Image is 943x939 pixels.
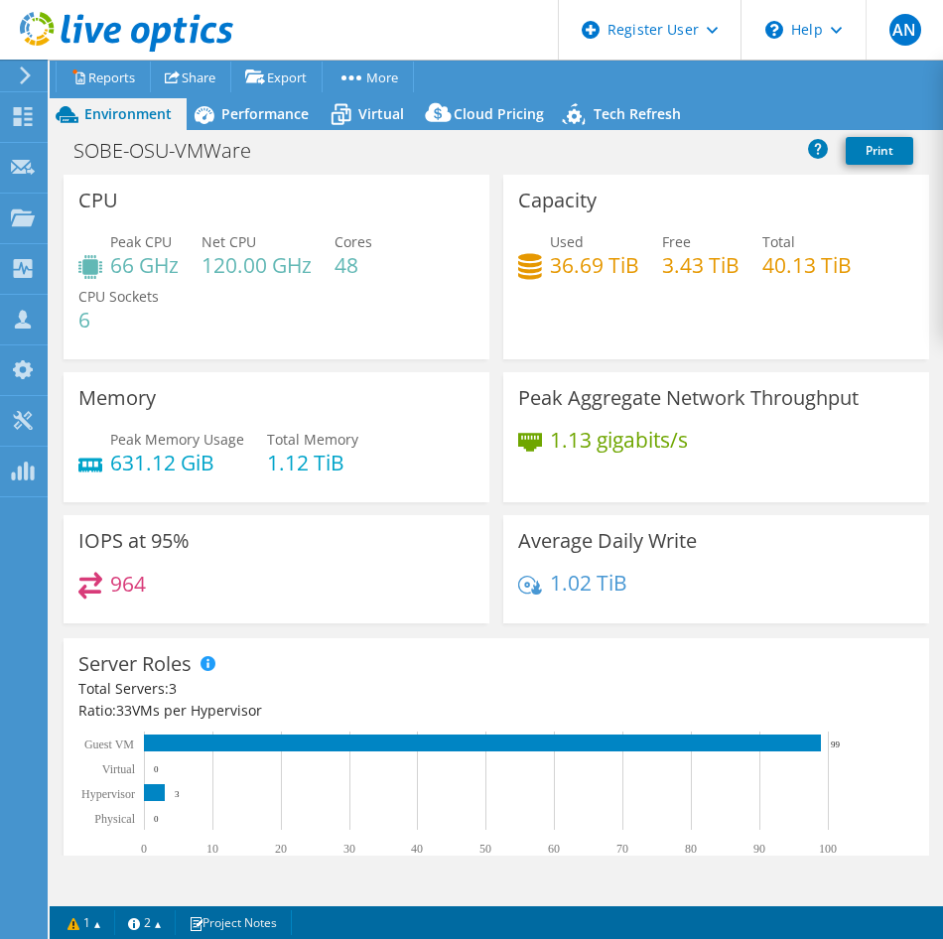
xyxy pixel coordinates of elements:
[221,104,309,123] span: Performance
[762,254,852,276] h4: 40.13 TiB
[662,232,691,251] span: Free
[84,738,134,751] text: Guest VM
[202,232,256,251] span: Net CPU
[662,254,740,276] h4: 3.43 TiB
[154,764,159,774] text: 0
[110,254,179,276] h4: 66 GHz
[81,787,135,801] text: Hypervisor
[78,678,496,700] div: Total Servers:
[78,700,914,722] div: Ratio: VMs per Hypervisor
[479,842,491,856] text: 50
[275,842,287,856] text: 20
[154,814,159,824] text: 0
[78,309,159,331] h4: 6
[831,739,841,749] text: 99
[141,842,147,856] text: 0
[616,842,628,856] text: 70
[175,910,292,935] a: Project Notes
[114,910,176,935] a: 2
[765,21,783,39] svg: \n
[550,254,639,276] h4: 36.69 TiB
[78,287,159,306] span: CPU Sockets
[175,789,180,799] text: 3
[819,842,837,856] text: 100
[94,812,135,826] text: Physical
[65,140,282,162] h1: SOBE-OSU-VMWare
[343,842,355,856] text: 30
[110,452,244,473] h4: 631.12 GiB
[78,530,190,552] h3: IOPS at 95%
[548,842,560,856] text: 60
[518,190,597,211] h3: Capacity
[110,232,172,251] span: Peak CPU
[889,14,921,46] span: AN
[753,842,765,856] text: 90
[110,573,146,595] h4: 964
[116,701,132,720] span: 33
[454,104,544,123] span: Cloud Pricing
[411,842,423,856] text: 40
[685,842,697,856] text: 80
[550,572,627,594] h4: 1.02 TiB
[169,679,177,698] span: 3
[230,62,323,92] a: Export
[110,430,244,449] span: Peak Memory Usage
[150,62,231,92] a: Share
[206,842,218,856] text: 10
[335,232,372,251] span: Cores
[202,254,312,276] h4: 120.00 GHz
[84,104,172,123] span: Environment
[56,62,151,92] a: Reports
[267,430,358,449] span: Total Memory
[550,232,584,251] span: Used
[594,104,681,123] span: Tech Refresh
[322,62,414,92] a: More
[358,104,404,123] span: Virtual
[846,137,913,165] a: Print
[762,232,795,251] span: Total
[54,910,115,935] a: 1
[267,452,358,473] h4: 1.12 TiB
[102,762,136,776] text: Virtual
[518,387,859,409] h3: Peak Aggregate Network Throughput
[78,387,156,409] h3: Memory
[550,429,688,451] h4: 1.13 gigabits/s
[518,530,697,552] h3: Average Daily Write
[78,653,192,675] h3: Server Roles
[335,254,372,276] h4: 48
[78,190,118,211] h3: CPU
